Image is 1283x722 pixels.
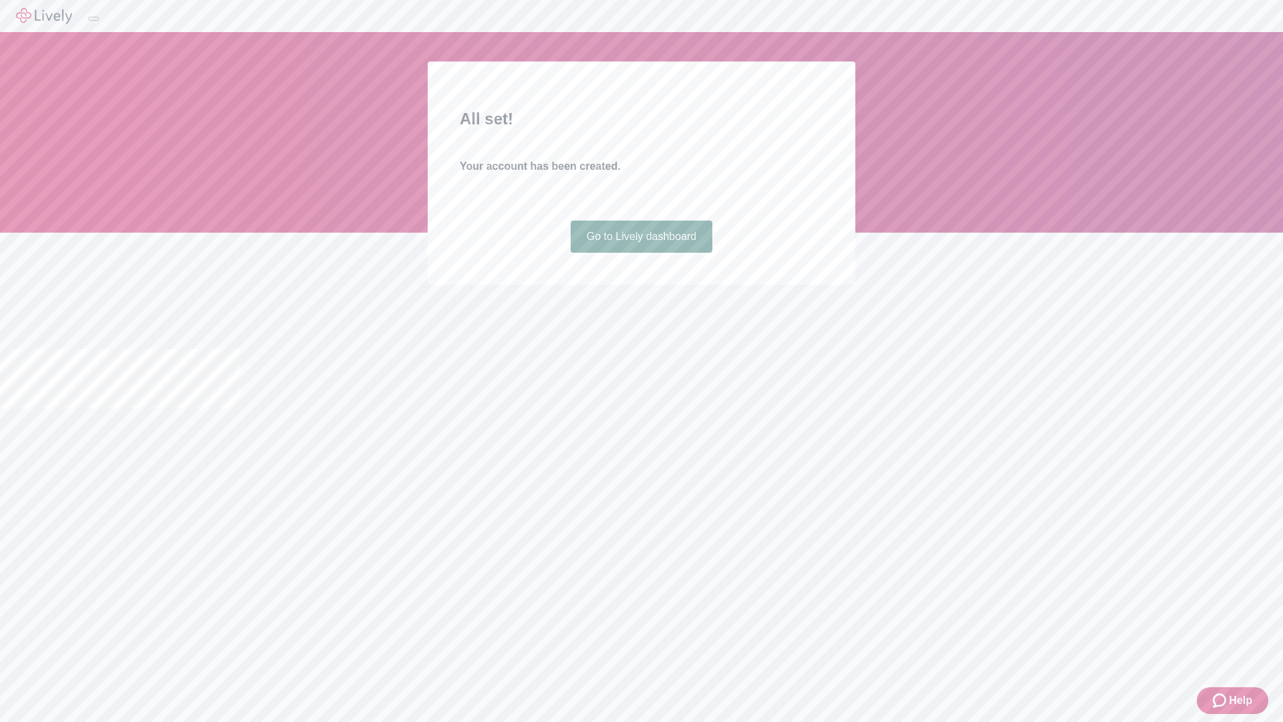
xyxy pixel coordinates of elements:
[571,221,713,253] a: Go to Lively dashboard
[88,17,99,21] button: Log out
[1213,693,1229,709] svg: Zendesk support icon
[16,8,72,24] img: Lively
[1197,687,1268,714] button: Zendesk support iconHelp
[460,158,823,174] h4: Your account has been created.
[1229,693,1252,709] span: Help
[460,107,823,131] h2: All set!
